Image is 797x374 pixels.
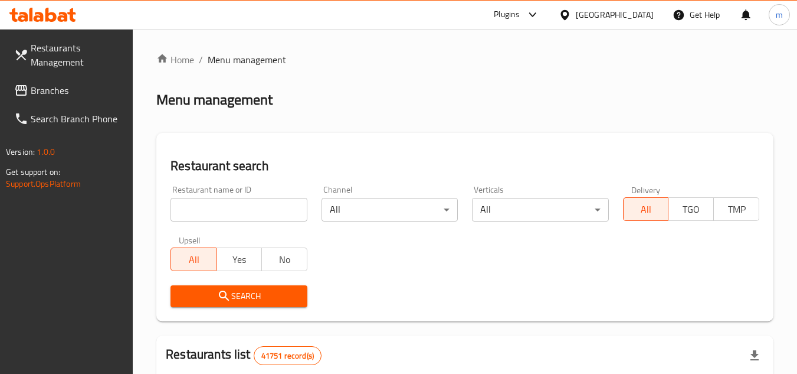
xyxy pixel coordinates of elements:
[199,53,203,67] li: /
[31,83,124,97] span: Branches
[6,176,81,191] a: Support.OpsPlatform
[494,8,520,22] div: Plugins
[5,34,133,76] a: Restaurants Management
[156,53,773,67] nav: breadcrumb
[623,197,669,221] button: All
[719,201,755,218] span: TMP
[254,346,322,365] div: Total records count
[472,198,608,222] div: All
[208,53,286,67] span: Menu management
[628,201,664,218] span: All
[576,8,654,21] div: [GEOGRAPHIC_DATA]
[176,251,212,268] span: All
[216,248,262,271] button: Yes
[776,8,783,21] span: m
[170,157,759,175] h2: Restaurant search
[37,144,55,160] span: 1.0.0
[6,164,60,180] span: Get support on:
[713,197,759,221] button: TMP
[166,346,322,365] h2: Restaurants list
[5,105,133,133] a: Search Branch Phone
[668,197,714,221] button: TGO
[631,186,661,194] label: Delivery
[267,251,303,268] span: No
[156,90,273,109] h2: Menu management
[673,201,709,218] span: TGO
[170,198,307,222] input: Search for restaurant name or ID..
[170,285,307,307] button: Search
[322,198,458,222] div: All
[740,342,769,370] div: Export file
[254,350,321,362] span: 41751 record(s)
[261,248,307,271] button: No
[6,144,35,160] span: Version:
[31,112,124,126] span: Search Branch Phone
[31,41,124,69] span: Restaurants Management
[170,248,217,271] button: All
[5,76,133,105] a: Branches
[179,236,201,244] label: Upsell
[221,251,257,268] span: Yes
[156,53,194,67] a: Home
[180,289,297,304] span: Search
